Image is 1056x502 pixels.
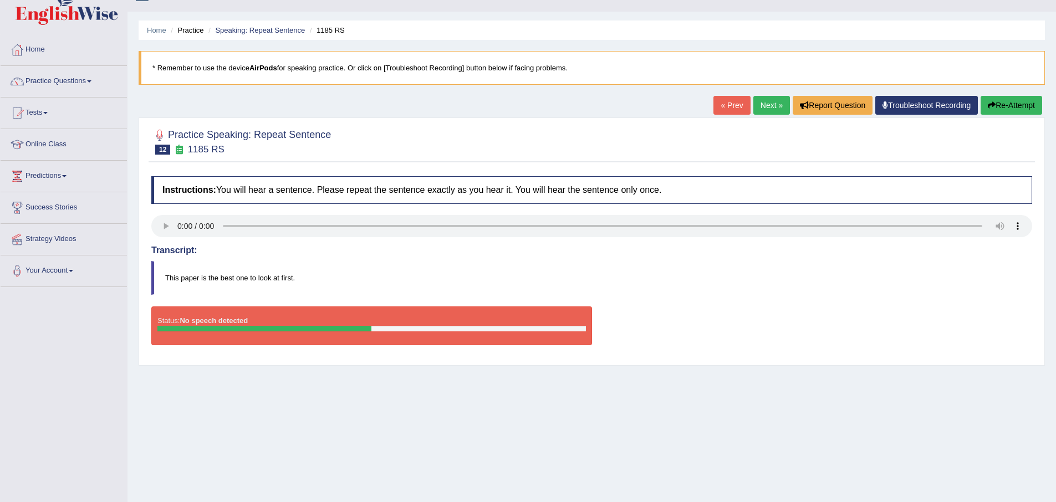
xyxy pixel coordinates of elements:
[713,96,750,115] a: « Prev
[1,66,127,94] a: Practice Questions
[1,192,127,220] a: Success Stories
[1,129,127,157] a: Online Class
[151,261,1032,295] blockquote: This paper is the best one to look at first.
[139,51,1045,85] blockquote: * Remember to use the device for speaking practice. Or click on [Troubleshoot Recording] button b...
[1,98,127,125] a: Tests
[147,26,166,34] a: Home
[875,96,978,115] a: Troubleshoot Recording
[151,245,1032,255] h4: Transcript:
[151,176,1032,204] h4: You will hear a sentence. Please repeat the sentence exactly as you hear it. You will hear the se...
[188,144,225,155] small: 1185 RS
[1,224,127,252] a: Strategy Videos
[162,185,216,194] b: Instructions:
[753,96,790,115] a: Next »
[793,96,873,115] button: Report Question
[151,127,331,155] h2: Practice Speaking: Repeat Sentence
[173,145,185,155] small: Exam occurring question
[215,26,305,34] a: Speaking: Repeat Sentence
[1,161,127,188] a: Predictions
[180,316,248,325] strong: No speech detected
[307,25,345,35] li: 1185 RS
[155,145,170,155] span: 12
[249,64,277,72] b: AirPods
[1,255,127,283] a: Your Account
[151,306,592,345] div: Status:
[981,96,1042,115] button: Re-Attempt
[168,25,203,35] li: Practice
[1,34,127,62] a: Home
